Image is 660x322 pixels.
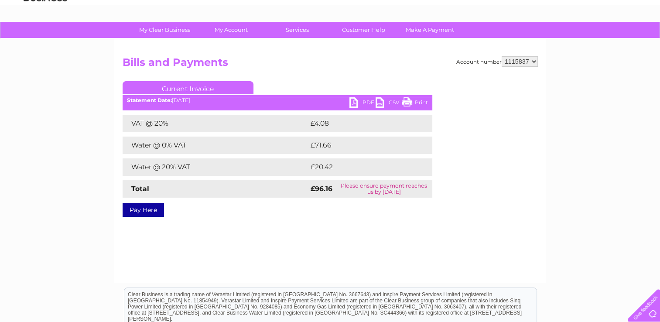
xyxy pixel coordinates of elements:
td: £4.08 [308,115,412,132]
td: Water @ 0% VAT [123,137,308,154]
img: logo.png [23,23,68,49]
b: Statement Date: [127,97,172,103]
h2: Bills and Payments [123,56,538,73]
td: Please ensure payment reaches us by [DATE] [336,180,432,198]
a: Blog [584,37,597,44]
td: VAT @ 20% [123,115,308,132]
a: Contact [602,37,623,44]
a: 0333 014 3131 [496,4,556,15]
div: Clear Business is a trading name of Verastar Limited (registered in [GEOGRAPHIC_DATA] No. 3667643... [124,5,537,42]
a: Pay Here [123,203,164,217]
strong: £96.16 [311,185,332,193]
td: £20.42 [308,158,415,176]
a: Log out [631,37,652,44]
a: PDF [349,97,376,110]
a: Make A Payment [394,22,466,38]
a: Current Invoice [123,81,253,94]
a: Telecoms [553,37,579,44]
a: Energy [528,37,547,44]
a: CSV [376,97,402,110]
div: Account number [456,56,538,67]
td: Water @ 20% VAT [123,158,308,176]
strong: Total [131,185,149,193]
div: [DATE] [123,97,432,103]
a: My Clear Business [129,22,201,38]
a: Services [261,22,333,38]
td: £71.66 [308,137,414,154]
a: Customer Help [328,22,400,38]
a: My Account [195,22,267,38]
a: Water [506,37,523,44]
a: Print [402,97,428,110]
